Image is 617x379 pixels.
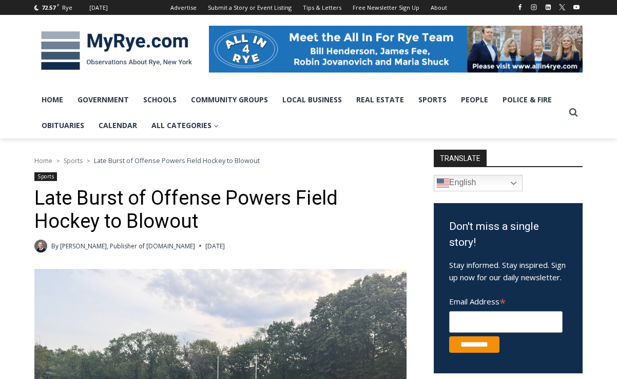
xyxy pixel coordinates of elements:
[70,87,136,113] a: Government
[209,26,583,72] img: All in for Rye
[57,2,60,8] span: F
[449,219,567,251] h3: Don't miss a single story!
[34,156,52,165] a: Home
[42,4,55,11] span: 72.57
[87,157,90,165] span: >
[434,175,523,191] a: English
[89,3,108,12] div: [DATE]
[434,150,487,166] strong: TRANSLATE
[62,3,72,12] div: Rye
[542,1,554,13] a: Linkedin
[184,87,275,113] a: Community Groups
[91,113,144,138] a: Calendar
[144,113,226,138] a: All Categories
[34,155,407,166] nav: Breadcrumbs
[34,240,47,252] a: Author image
[570,1,583,13] a: YouTube
[437,177,449,189] img: en
[60,242,195,250] a: [PERSON_NAME], Publisher of [DOMAIN_NAME]
[56,157,60,165] span: >
[34,172,57,181] a: Sports
[51,241,59,251] span: By
[64,156,83,165] a: Sports
[34,87,564,139] nav: Primary Navigation
[34,113,91,138] a: Obituaries
[556,1,568,13] a: X
[94,156,260,165] span: Late Burst of Offense Powers Field Hockey to Blowout
[495,87,559,113] a: Police & Fire
[34,24,199,78] img: MyRye.com
[205,241,225,251] time: [DATE]
[449,291,563,310] label: Email Address
[34,187,407,233] h1: Late Burst of Offense Powers Field Hockey to Blowout
[34,87,70,113] a: Home
[514,1,526,13] a: Facebook
[151,120,219,131] span: All Categories
[528,1,540,13] a: Instagram
[454,87,495,113] a: People
[411,87,454,113] a: Sports
[449,259,567,283] p: Stay informed. Stay inspired. Sign up now for our daily newsletter.
[564,103,583,122] button: View Search Form
[136,87,184,113] a: Schools
[275,87,349,113] a: Local Business
[349,87,411,113] a: Real Estate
